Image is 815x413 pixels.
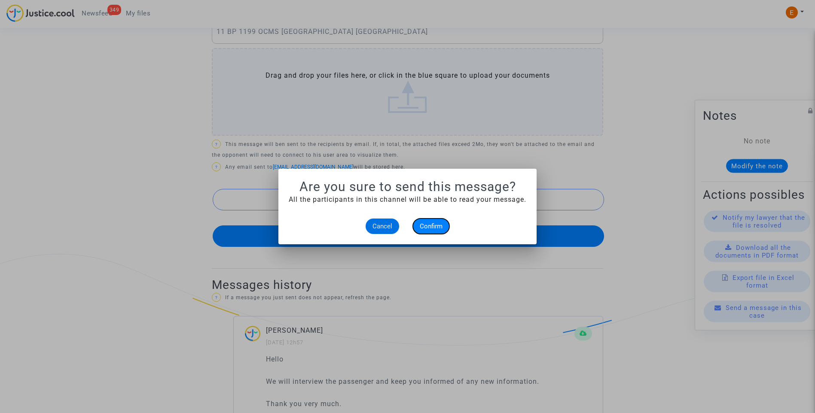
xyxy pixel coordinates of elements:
h1: Are you sure to send this message? [289,179,526,194]
span: Confirm [420,222,443,230]
button: Confirm [413,219,449,234]
span: Cancel [372,222,392,230]
span: All the participants in this channel will be able to read your message. [289,195,526,203]
button: Cancel [366,219,399,234]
